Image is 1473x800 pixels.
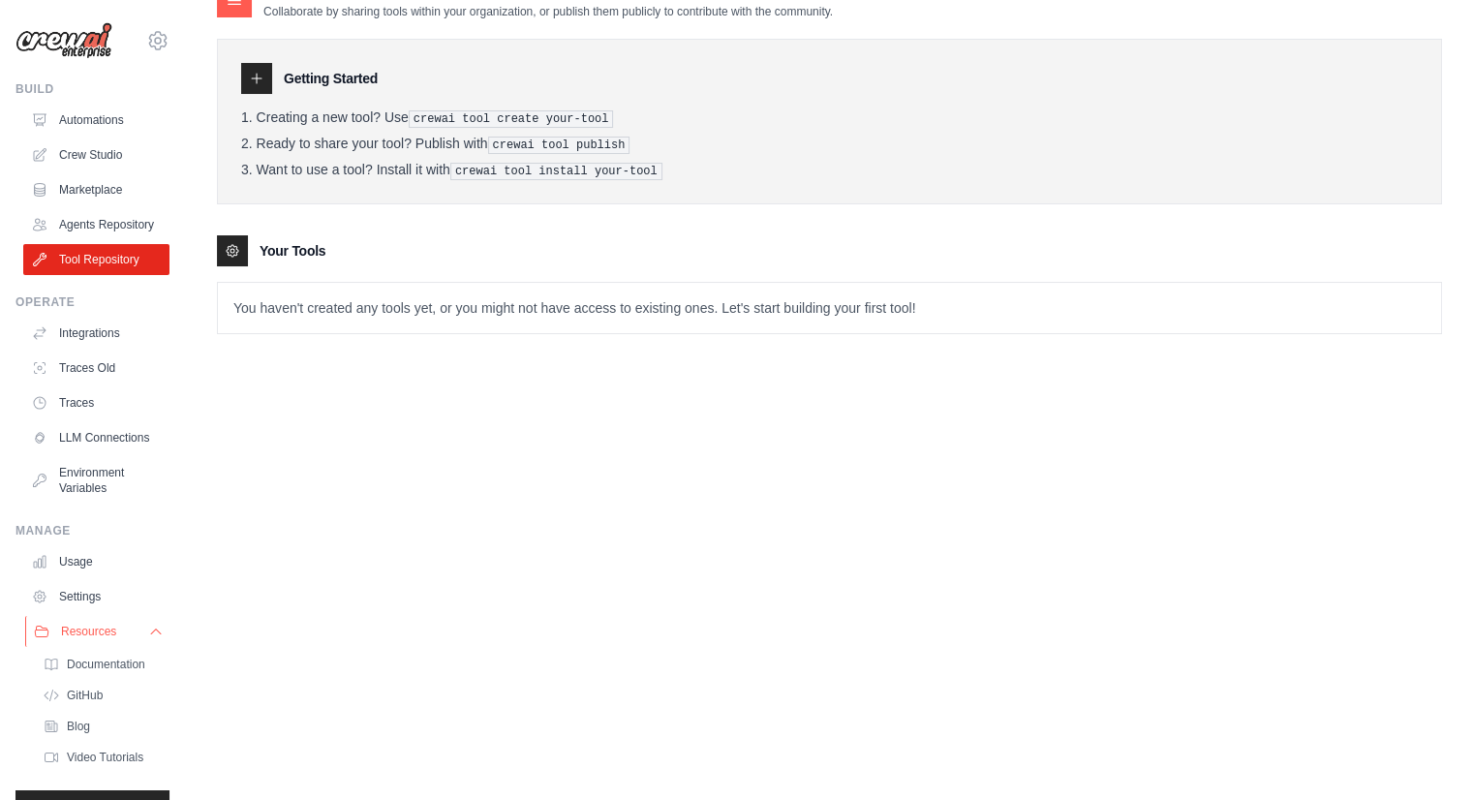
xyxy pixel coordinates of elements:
[409,110,614,128] pre: crewai tool create your-tool
[35,744,169,771] a: Video Tutorials
[67,657,145,672] span: Documentation
[67,719,90,734] span: Blog
[241,162,1418,180] li: Want to use a tool? Install it with
[61,624,116,639] span: Resources
[23,318,169,349] a: Integrations
[35,651,169,678] a: Documentation
[67,688,103,703] span: GitHub
[15,81,169,97] div: Build
[15,22,112,59] img: Logo
[23,105,169,136] a: Automations
[67,750,143,765] span: Video Tutorials
[488,137,630,154] pre: crewai tool publish
[263,4,833,19] p: Collaborate by sharing tools within your organization, or publish them publicly to contribute wit...
[35,713,169,740] a: Blog
[23,209,169,240] a: Agents Repository
[23,457,169,504] a: Environment Variables
[25,616,171,647] button: Resources
[35,682,169,709] a: GitHub
[23,174,169,205] a: Marketplace
[23,353,169,384] a: Traces Old
[450,163,662,180] pre: crewai tool install your-tool
[260,241,325,261] h3: Your Tools
[218,283,1441,333] p: You haven't created any tools yet, or you might not have access to existing ones. Let's start bui...
[23,139,169,170] a: Crew Studio
[241,136,1418,154] li: Ready to share your tool? Publish with
[23,422,169,453] a: LLM Connections
[23,546,169,577] a: Usage
[15,523,169,538] div: Manage
[241,109,1418,128] li: Creating a new tool? Use
[23,581,169,612] a: Settings
[284,69,378,88] h3: Getting Started
[23,387,169,418] a: Traces
[23,244,169,275] a: Tool Repository
[15,294,169,310] div: Operate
